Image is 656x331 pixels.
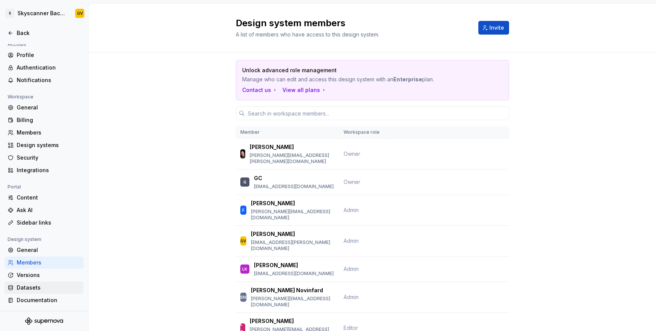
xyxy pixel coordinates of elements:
[251,209,334,221] p: [PERSON_NAME][EMAIL_ADDRESS][DOMAIN_NAME]
[5,152,84,164] a: Security
[5,192,84,204] a: Content
[5,257,84,269] a: Members
[236,126,339,139] th: Member
[5,217,84,229] a: Sidebar links
[17,154,80,162] div: Security
[242,206,244,214] div: F
[344,325,358,331] span: Editor
[17,76,80,84] div: Notifications
[250,317,294,325] p: [PERSON_NAME]
[17,219,80,226] div: Sidebar links
[344,266,359,272] span: Admin
[5,164,84,176] a: Integrations
[240,149,245,158] img: Adam Wilson
[17,194,80,201] div: Content
[344,238,359,244] span: Admin
[5,282,84,294] a: Datasets
[5,244,84,256] a: General
[5,27,84,39] a: Back
[393,76,422,82] b: Enterprise
[254,271,334,277] p: [EMAIL_ADDRESS][DOMAIN_NAME]
[250,152,334,165] p: [PERSON_NAME][EMAIL_ADDRESS][PERSON_NAME][DOMAIN_NAME]
[17,284,80,291] div: Datasets
[242,265,247,273] div: LK
[251,230,295,238] p: [PERSON_NAME]
[240,293,246,301] div: SN
[5,74,84,86] a: Notifications
[5,269,84,281] a: Versions
[254,174,262,182] p: GC
[242,76,449,83] p: Manage who can edit and access this design system with an plan.
[245,106,509,120] input: Search in workspace members...
[251,200,295,207] p: [PERSON_NAME]
[344,294,359,300] span: Admin
[17,51,80,59] div: Profile
[5,235,44,244] div: Design system
[5,92,36,101] div: Workspace
[25,317,63,325] svg: Supernova Logo
[236,31,379,38] span: A list of members who have access to this design system.
[17,104,80,111] div: General
[242,67,449,74] p: Unlock advanced role management
[282,86,327,94] button: View all plans
[17,296,80,304] div: Documentation
[5,182,24,192] div: Portal
[2,5,87,22] button: SSkyscanner BackpackGV
[17,129,80,136] div: Members
[243,178,246,186] div: G
[17,271,80,279] div: Versions
[344,150,360,157] span: Owner
[489,24,504,32] span: Invite
[17,206,80,214] div: Ask AI
[344,179,360,185] span: Owner
[236,17,469,29] h2: Design system members
[5,114,84,126] a: Billing
[17,116,80,124] div: Billing
[254,261,298,269] p: [PERSON_NAME]
[5,49,84,61] a: Profile
[344,207,359,213] span: Admin
[5,62,84,74] a: Authentication
[17,64,80,71] div: Authentication
[240,237,246,245] div: GV
[17,10,66,17] div: Skyscanner Backpack
[254,184,334,190] p: [EMAIL_ADDRESS][DOMAIN_NAME]
[5,294,84,306] a: Documentation
[17,166,80,174] div: Integrations
[478,21,509,35] button: Invite
[5,40,29,49] div: Account
[242,86,278,94] a: Contact us
[5,139,84,151] a: Design systems
[17,259,80,266] div: Members
[250,143,294,151] p: [PERSON_NAME]
[251,287,323,294] p: [PERSON_NAME] Novinfard
[17,246,80,254] div: General
[77,10,83,16] div: GV
[5,204,84,216] a: Ask AI
[17,141,80,149] div: Design systems
[339,126,390,139] th: Workspace role
[5,127,84,139] a: Members
[251,239,334,252] p: [EMAIL_ADDRESS][PERSON_NAME][DOMAIN_NAME]
[5,101,84,114] a: General
[17,29,80,37] div: Back
[5,9,14,18] div: S
[251,296,334,308] p: [PERSON_NAME][EMAIL_ADDRESS][DOMAIN_NAME]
